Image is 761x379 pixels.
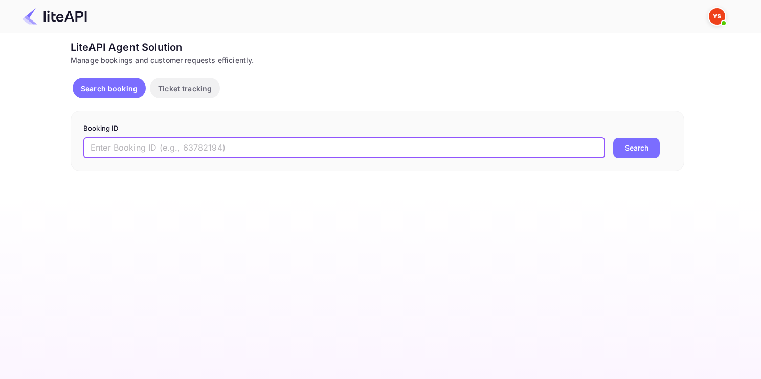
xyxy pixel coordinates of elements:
img: Yandex Support [709,8,725,25]
img: LiteAPI Logo [23,8,87,25]
p: Booking ID [83,123,672,134]
p: Ticket tracking [158,83,212,94]
button: Search [613,138,660,158]
p: Search booking [81,83,138,94]
div: LiteAPI Agent Solution [71,39,684,55]
input: Enter Booking ID (e.g., 63782194) [83,138,605,158]
div: Manage bookings and customer requests efficiently. [71,55,684,66]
